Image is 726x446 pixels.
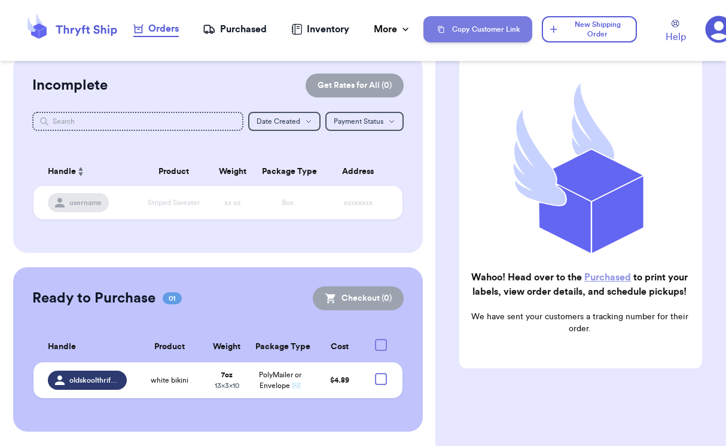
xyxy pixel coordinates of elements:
[221,371,233,378] strong: 7 oz
[257,118,300,125] span: Date Created
[423,16,532,42] button: Copy Customer Link
[205,332,248,362] th: Weight
[469,270,690,299] h2: Wahoo! Head over to the to print your labels, view order details, and schedule pickups!
[313,286,404,310] button: Checkout (0)
[282,199,294,206] span: Box
[666,30,686,44] span: Help
[76,164,86,179] button: Sort ascending
[215,382,239,389] span: 13 x 3 x 10
[163,292,182,304] span: 01
[306,74,404,97] button: Get Rates for All (0)
[69,375,120,385] span: oldskoolthriftyfairy
[334,118,383,125] span: Payment Status
[248,332,313,362] th: Package Type
[148,199,200,206] span: Striped Sweater
[211,157,255,186] th: Weight
[32,76,108,95] h2: Incomplete
[133,22,179,37] a: Orders
[374,22,411,36] div: More
[133,22,179,36] div: Orders
[224,199,241,206] span: xx oz
[666,20,686,44] a: Help
[321,157,402,186] th: Address
[330,377,349,384] span: $ 4.89
[137,157,211,186] th: Product
[151,375,188,385] span: white bikini
[32,112,243,131] input: Search
[313,332,367,362] th: Cost
[69,198,102,207] span: username
[48,341,76,353] span: Handle
[255,157,321,186] th: Package Type
[344,199,373,206] span: xxxxxxxx
[32,289,155,308] h2: Ready to Purchase
[203,22,267,36] a: Purchased
[584,273,631,282] a: Purchased
[469,311,690,335] p: We have sent your customers a tracking number for their order.
[48,166,76,178] span: Handle
[325,112,404,131] button: Payment Status
[542,16,636,42] button: New Shipping Order
[259,371,301,389] span: PolyMailer or Envelope ✉️
[291,22,349,36] a: Inventory
[248,112,321,131] button: Date Created
[134,332,206,362] th: Product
